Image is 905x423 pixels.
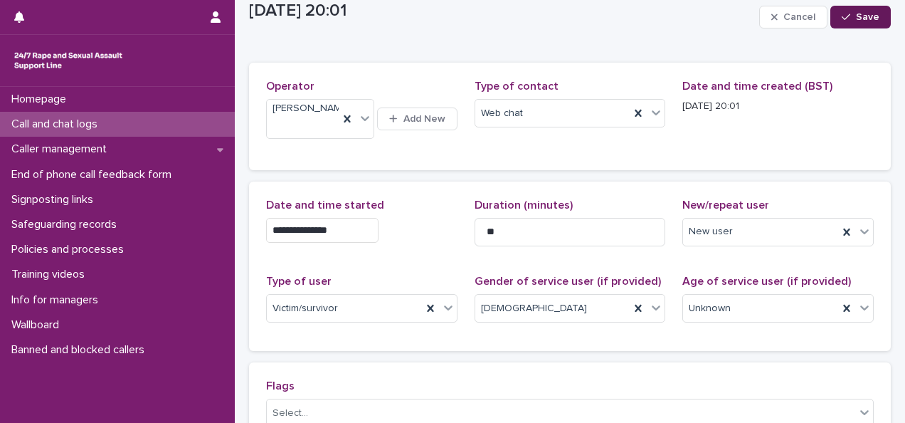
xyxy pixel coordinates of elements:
[272,301,338,316] span: Victim/survivor
[475,276,661,287] span: Gender of service user (if provided)
[6,343,156,357] p: Banned and blocked callers
[856,12,879,22] span: Save
[783,12,815,22] span: Cancel
[682,99,874,114] p: [DATE] 20:01
[6,218,128,231] p: Safeguarding records
[249,1,753,21] p: [DATE] 20:01
[682,199,769,211] span: New/repeat user
[6,268,96,281] p: Training videos
[272,406,308,421] div: Select...
[6,243,135,256] p: Policies and processes
[266,80,314,92] span: Operator
[11,46,125,75] img: rhQMoQhaT3yELyF149Cw
[682,80,832,92] span: Date and time created (BST)
[481,301,587,316] span: [DEMOGRAPHIC_DATA]
[6,193,105,207] p: Signposting links
[403,114,445,124] span: Add New
[266,199,384,211] span: Date and time started
[6,168,183,182] p: End of phone call feedback form
[6,93,78,106] p: Homepage
[682,276,851,287] span: Age of service user (if provided)
[689,301,731,316] span: Unknown
[475,80,559,92] span: Type of contact
[6,293,110,307] p: Info for managers
[6,117,109,131] p: Call and chat logs
[377,108,457,130] button: Add New
[266,276,332,287] span: Type of user
[272,101,350,116] span: [PERSON_NAME]
[481,106,523,121] span: Web chat
[6,142,118,156] p: Caller management
[6,318,70,332] p: Wallboard
[759,6,827,28] button: Cancel
[266,380,295,392] span: Flags
[475,199,573,211] span: Duration (minutes)
[830,6,891,28] button: Save
[689,224,733,239] span: New user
